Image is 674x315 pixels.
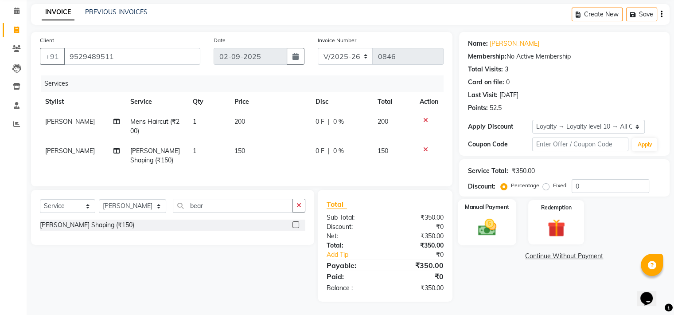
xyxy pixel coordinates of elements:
div: ₹0 [385,222,450,232]
span: | [328,146,330,156]
img: _cash.svg [472,217,502,238]
div: ₹350.00 [385,260,450,271]
th: Qty [187,92,229,112]
div: Apply Discount [468,122,532,131]
div: Discount: [320,222,385,232]
label: Date [214,36,226,44]
th: Stylist [40,92,125,112]
span: 0 F [316,117,324,126]
span: | [328,117,330,126]
img: _gift.svg [542,217,571,239]
span: [PERSON_NAME] [45,147,95,155]
div: Total: [320,241,385,250]
th: Service [125,92,187,112]
button: Save [626,8,657,21]
div: [PERSON_NAME] Shaping (₹150) [40,220,134,230]
div: Services [41,75,450,92]
th: Price [229,92,310,112]
div: Last Visit: [468,91,498,100]
span: 0 F [316,146,324,156]
span: 1 [193,118,196,126]
button: Apply [632,138,657,151]
input: Search by Name/Mobile/Email/Code [64,48,200,65]
span: 150 [234,147,245,155]
label: Redemption [541,204,572,212]
th: Action [414,92,444,112]
div: Net: [320,232,385,241]
a: Continue Without Payment [461,252,668,261]
div: Discount: [468,182,495,191]
button: +91 [40,48,65,65]
a: INVOICE [42,4,74,20]
span: Total [327,200,347,209]
div: Membership: [468,52,506,61]
span: 150 [378,147,388,155]
label: Invoice Number [318,36,356,44]
a: PREVIOUS INVOICES [85,8,148,16]
span: 200 [234,118,245,126]
div: 52.5 [490,103,502,113]
input: Enter Offer / Coupon Code [532,138,629,151]
th: Disc [310,92,372,112]
span: 200 [378,118,388,126]
span: 1 [193,147,196,155]
div: Payable: [320,260,385,271]
div: No Active Membership [468,52,661,61]
a: Add Tip [320,250,396,260]
div: Total Visits: [468,65,503,74]
div: Name: [468,39,488,48]
div: Card on file: [468,78,504,87]
span: [PERSON_NAME] Shaping (₹150) [130,147,180,164]
th: Total [372,92,414,112]
div: Paid: [320,271,385,282]
button: Create New [572,8,623,21]
label: Fixed [553,181,566,189]
div: Sub Total: [320,213,385,222]
input: Search or Scan [173,199,293,213]
div: Coupon Code [468,140,532,149]
iframe: chat widget [637,280,665,306]
div: ₹350.00 [385,213,450,222]
span: 0 % [333,117,344,126]
a: [PERSON_NAME] [490,39,539,48]
div: [DATE] [499,91,518,100]
div: ₹350.00 [385,232,450,241]
label: Manual Payment [465,203,509,211]
div: 0 [506,78,510,87]
div: Service Total: [468,166,508,176]
div: Points: [468,103,488,113]
div: 3 [505,65,508,74]
div: ₹350.00 [385,241,450,250]
span: [PERSON_NAME] [45,118,95,126]
div: ₹0 [396,250,450,260]
span: 0 % [333,146,344,156]
label: Client [40,36,54,44]
div: ₹350.00 [512,166,535,176]
span: Mens Haircut (₹200) [130,118,179,135]
div: Balance : [320,283,385,293]
div: ₹0 [385,271,450,282]
label: Percentage [511,181,539,189]
div: ₹350.00 [385,283,450,293]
